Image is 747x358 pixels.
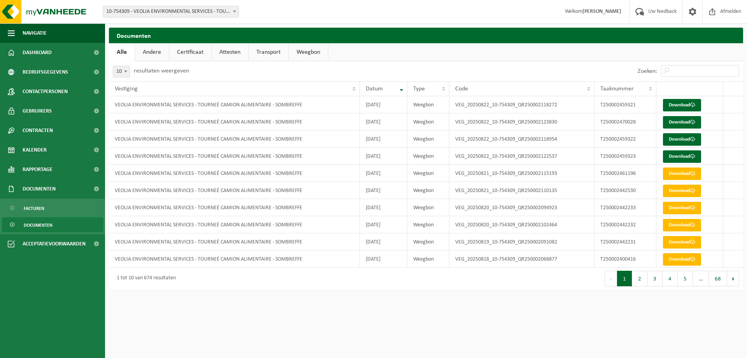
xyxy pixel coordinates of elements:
span: Navigatie [23,23,47,43]
td: VEOLIA ENVIRONMENTAL SERVICES - TOURNEÉ CAMION ALIMENTAIRE - SOMBREFFE [109,165,360,182]
td: Weegbon [407,113,449,131]
span: Vestiging [115,86,138,92]
td: Weegbon [407,250,449,268]
td: T250002459322 [594,131,656,148]
a: Facturen [2,201,103,215]
td: [DATE] [360,131,407,148]
td: VEG_20250820_10-754309_QR250002102464 [449,216,594,233]
td: VEG_20250822_10-754309_QR250002122537 [449,148,594,165]
span: Datum [366,86,383,92]
button: 4 [663,271,678,286]
td: Weegbon [407,96,449,113]
span: Taaknummer [600,86,634,92]
td: VEG_20250822_10-754309_QR250002118272 [449,96,594,113]
td: T250002470028 [594,113,656,131]
button: 1 [617,271,632,286]
button: 3 [647,271,663,286]
a: Certificaat [169,43,211,61]
td: T250002461196 [594,165,656,182]
td: VEOLIA ENVIRONMENTAL SERVICES - TOURNEÉ CAMION ALIMENTAIRE - SOMBREFFE [109,113,360,131]
td: VEOLIA ENVIRONMENTAL SERVICES - TOURNEÉ CAMION ALIMENTAIRE - SOMBREFFE [109,216,360,233]
a: Download [663,116,701,129]
td: T250002400416 [594,250,656,268]
button: 2 [632,271,647,286]
span: Kalender [23,140,47,160]
td: T250002442232 [594,216,656,233]
td: Weegbon [407,182,449,199]
td: [DATE] [360,148,407,165]
a: Download [663,202,701,214]
td: VEG_20250819_10-754309_QR250002091082 [449,233,594,250]
td: [DATE] [360,233,407,250]
button: Previous [605,271,617,286]
a: Download [663,219,701,231]
a: Transport [249,43,288,61]
a: Download [663,253,701,266]
td: T250002442530 [594,182,656,199]
td: T250002459321 [594,96,656,113]
td: VEG_20250821_10-754309_QR250002110135 [449,182,594,199]
span: Bedrijfsgegevens [23,62,68,82]
td: VEOLIA ENVIRONMENTAL SERVICES - TOURNEÉ CAMION ALIMENTAIRE - SOMBREFFE [109,131,360,148]
td: VEOLIA ENVIRONMENTAL SERVICES - TOURNEÉ CAMION ALIMENTAIRE - SOMBREFFE [109,233,360,250]
span: Code [455,86,468,92]
button: 5 [678,271,693,286]
span: Documenten [23,179,56,199]
a: Download [663,133,701,146]
span: Rapportage [23,160,53,179]
span: Contactpersonen [23,82,68,101]
span: 10-754309 - VEOLIA ENVIRONMENTAL SERVICES - TOURNEÉ CAMION ALIMENTAIRE - 5140 SOMBREFFE, RUE DE L... [103,6,239,18]
td: VEG_20250820_10-754309_QR250002094923 [449,199,594,216]
td: VEG_20250821_10-754309_QR250002115193 [449,165,594,182]
button: 68 [709,271,727,286]
a: Weegbon [289,43,328,61]
span: 10-754309 - VEOLIA ENVIRONMENTAL SERVICES - TOURNEÉ CAMION ALIMENTAIRE - 5140 SOMBREFFE, RUE DE L... [103,6,238,17]
td: [DATE] [360,216,407,233]
td: VEG_20250822_10-754309_QR250002118954 [449,131,594,148]
td: VEOLIA ENVIRONMENTAL SERVICES - TOURNEÉ CAMION ALIMENTAIRE - SOMBREFFE [109,148,360,165]
a: Download [663,185,701,197]
a: Andere [135,43,169,61]
span: Dashboard [23,43,52,62]
td: VEOLIA ENVIRONMENTAL SERVICES - TOURNEÉ CAMION ALIMENTAIRE - SOMBREFFE [109,96,360,113]
td: [DATE] [360,250,407,268]
td: T250002442231 [594,233,656,250]
a: Download [663,150,701,163]
td: [DATE] [360,96,407,113]
td: Weegbon [407,199,449,216]
td: Weegbon [407,165,449,182]
td: [DATE] [360,182,407,199]
span: … [693,271,709,286]
td: T250002442233 [594,199,656,216]
span: Facturen [24,201,44,216]
a: Download [663,99,701,111]
a: Attesten [212,43,248,61]
td: Weegbon [407,148,449,165]
strong: [PERSON_NAME] [582,9,621,14]
span: 10 [113,66,130,77]
a: Download [663,168,701,180]
span: Documenten [24,218,53,233]
td: Weegbon [407,216,449,233]
td: VEOLIA ENVIRONMENTAL SERVICES - TOURNEÉ CAMION ALIMENTAIRE - SOMBREFFE [109,250,360,268]
span: Type [413,86,425,92]
td: [DATE] [360,199,407,216]
div: 1 tot 10 van 674 resultaten [113,272,176,286]
td: Weegbon [407,131,449,148]
td: T250002459323 [594,148,656,165]
td: VEG_20250818_10-754309_QR250002068877 [449,250,594,268]
td: VEOLIA ENVIRONMENTAL SERVICES - TOURNEÉ CAMION ALIMENTAIRE - SOMBREFFE [109,199,360,216]
td: Weegbon [407,233,449,250]
span: Gebruikers [23,101,52,121]
a: Documenten [2,217,103,232]
label: Zoeken: [638,68,657,74]
td: VEOLIA ENVIRONMENTAL SERVICES - TOURNEÉ CAMION ALIMENTAIRE - SOMBREFFE [109,182,360,199]
span: Acceptatievoorwaarden [23,234,86,254]
a: Download [663,236,701,249]
label: resultaten weergeven [134,68,189,74]
button: Next [727,271,739,286]
h2: Documenten [109,28,743,43]
td: VEG_20250822_10-754309_QR250002123830 [449,113,594,131]
a: Alle [109,43,135,61]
